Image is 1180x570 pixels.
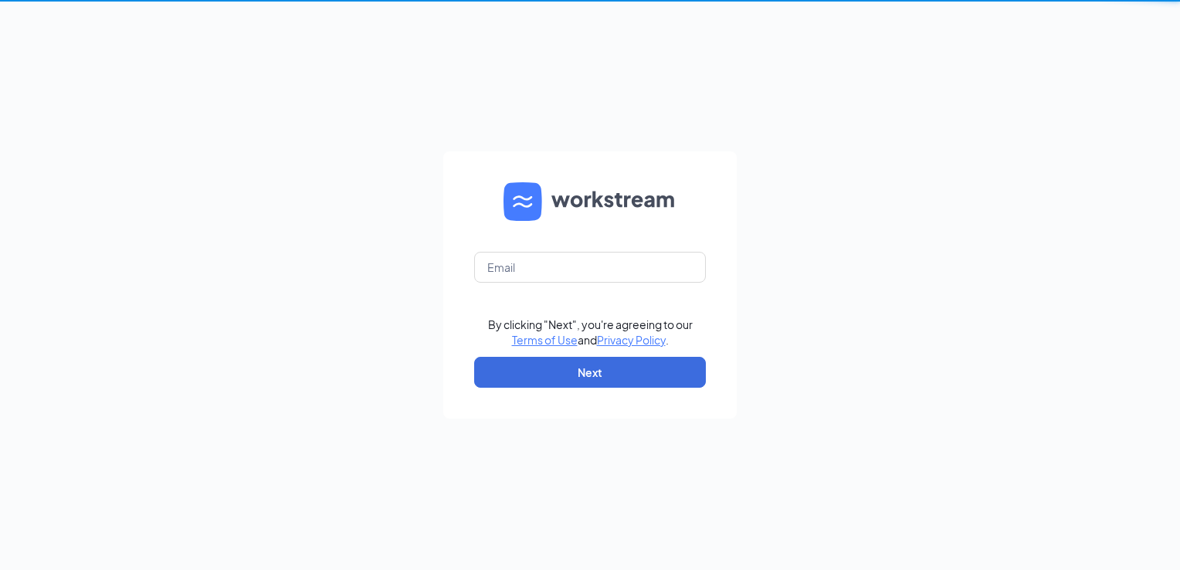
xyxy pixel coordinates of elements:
[474,357,706,388] button: Next
[474,252,706,283] input: Email
[488,317,693,348] div: By clicking "Next", you're agreeing to our and .
[512,333,578,347] a: Terms of Use
[597,333,666,347] a: Privacy Policy
[504,182,676,221] img: WS logo and Workstream text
